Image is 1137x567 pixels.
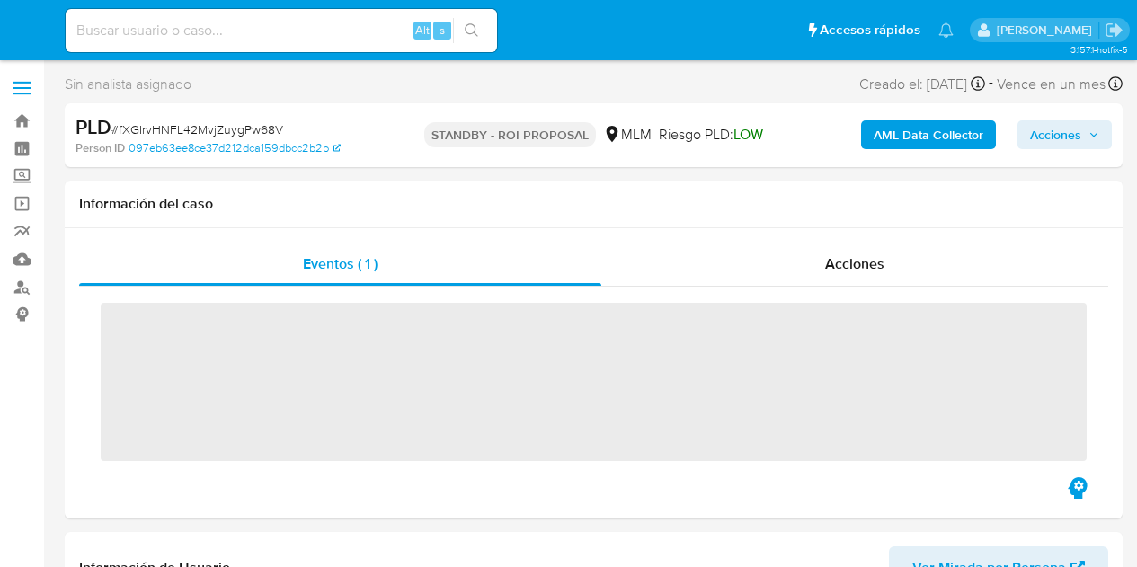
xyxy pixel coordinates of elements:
[1030,120,1081,149] span: Acciones
[820,21,920,40] span: Accesos rápidos
[989,72,993,96] span: -
[303,253,378,274] span: Eventos ( 1 )
[129,140,341,156] a: 097eb63ee8ce37d212dca159dbcc2b2b
[997,22,1098,39] p: ivonne.perezonofre@mercadolibre.com.mx
[440,22,445,39] span: s
[874,120,983,149] b: AML Data Collector
[101,303,1087,461] span: ‌
[424,122,596,147] p: STANDBY - ROI PROPOSAL
[66,19,497,42] input: Buscar usuario o caso...
[733,124,763,145] span: LOW
[997,75,1106,94] span: Vence en un mes
[453,18,490,43] button: search-icon
[76,112,111,141] b: PLD
[76,140,125,156] b: Person ID
[861,120,996,149] button: AML Data Collector
[825,253,884,274] span: Acciones
[938,22,954,38] a: Notificaciones
[1017,120,1112,149] button: Acciones
[1105,21,1124,40] a: Salir
[79,195,1108,213] h1: Información del caso
[859,72,985,96] div: Creado el: [DATE]
[415,22,430,39] span: Alt
[659,125,763,145] span: Riesgo PLD:
[603,125,652,145] div: MLM
[65,75,191,94] span: Sin analista asignado
[111,120,283,138] span: # fXGIrvHNFL42MvjZuygPw68V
